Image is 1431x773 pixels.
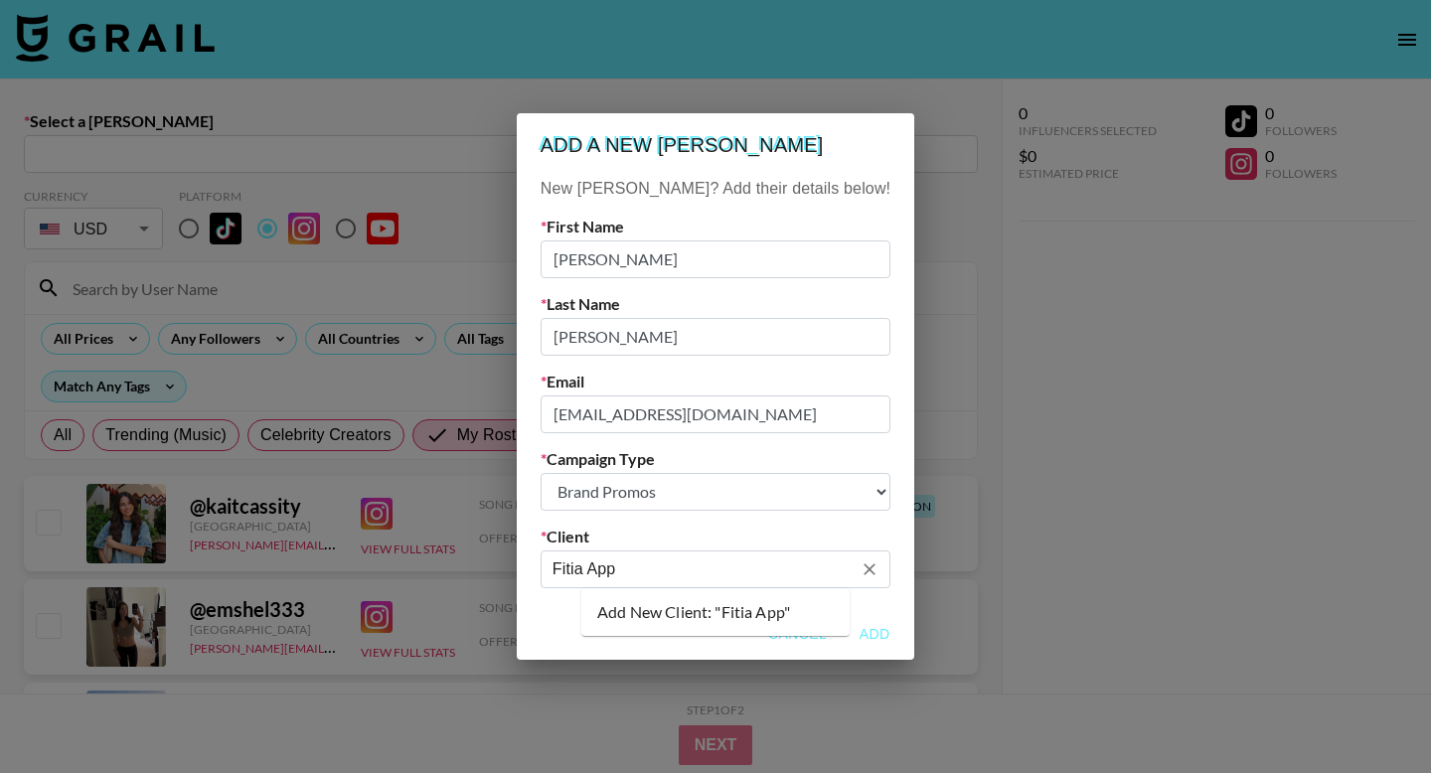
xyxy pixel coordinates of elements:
[517,113,914,177] h2: Add a new [PERSON_NAME]
[856,555,883,583] button: Clear
[541,217,890,236] label: First Name
[541,294,890,314] label: Last Name
[541,527,890,546] label: Client
[541,449,890,469] label: Campaign Type
[843,616,906,653] button: Add
[541,177,890,201] p: New [PERSON_NAME]? Add their details below!
[541,372,890,391] label: Email
[581,596,850,628] li: Add New Client: "Fitia App"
